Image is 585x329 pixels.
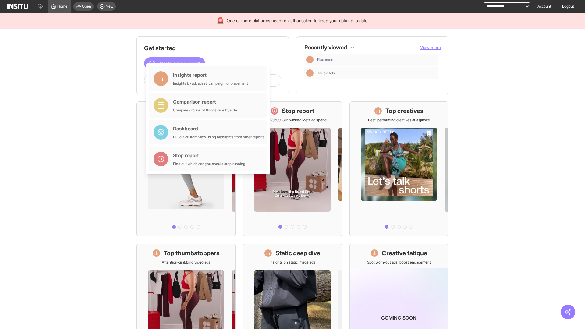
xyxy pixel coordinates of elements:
[144,44,281,52] h1: Get started
[173,71,248,79] div: Insights report
[368,118,430,122] p: Best-performing creatives at a glance
[158,60,200,67] span: Create a new report
[173,152,245,159] div: Stop report
[317,71,436,76] span: TikTok Ads
[306,69,314,77] div: Insights
[258,118,327,122] p: Save £23,509.13 in wasted Meta ad spend
[144,57,205,69] button: Create a new report
[349,101,448,236] a: Top creativesBest-performing creatives at a glance
[173,135,264,140] div: Build a custom view using highlights from other reports
[173,125,264,132] div: Dashboard
[173,98,237,105] div: Comparison report
[162,260,210,265] p: Attention-grabbing video ads
[317,57,336,62] span: Placements
[317,57,436,62] span: Placements
[227,18,368,24] span: One or more platforms need re-authorisation to keep your data up to date.
[420,45,441,50] span: View more
[164,249,220,257] h1: Top thumbstoppers
[57,4,67,9] span: Home
[106,4,113,9] span: New
[136,101,236,236] a: What's live nowSee all active ads instantly
[173,81,248,86] div: Insights by ad, adset, campaign, or placement
[282,107,314,115] h1: Stop report
[306,56,314,63] div: Insights
[173,108,237,113] div: Compare groups of things side by side
[243,101,342,236] a: Stop reportSave £23,509.13 in wasted Meta ad spend
[275,249,320,257] h1: Static deep dive
[7,4,28,9] img: Logo
[420,44,441,51] button: View more
[173,161,245,166] div: Find out which ads you should stop running
[270,260,315,265] p: Insights on static image ads
[385,107,424,115] h1: Top creatives
[217,16,224,25] div: 🚨
[317,71,335,76] span: TikTok Ads
[82,4,91,9] span: Open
